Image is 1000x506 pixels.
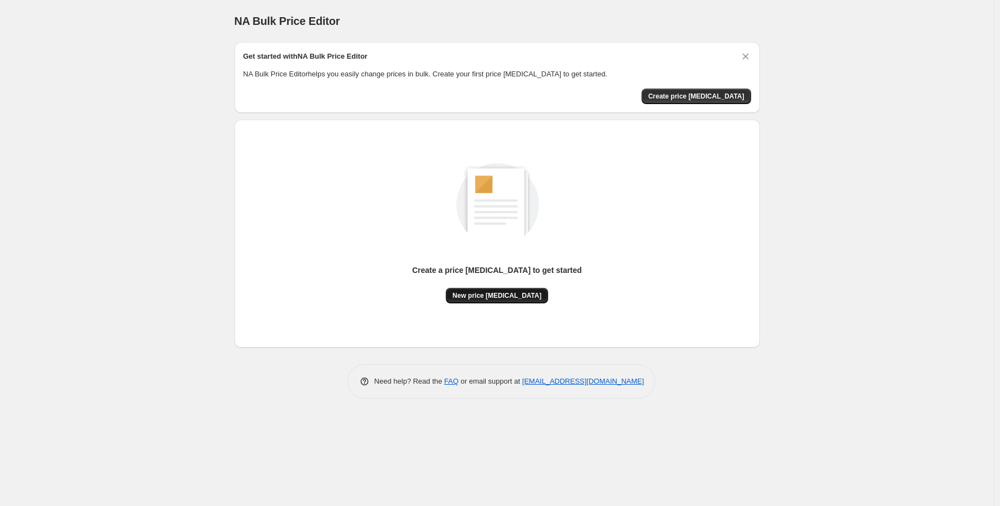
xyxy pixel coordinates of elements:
button: New price [MEDICAL_DATA] [446,288,548,303]
p: Create a price [MEDICAL_DATA] to get started [412,265,582,276]
button: Create price change job [642,89,751,104]
span: New price [MEDICAL_DATA] [452,291,541,300]
h2: Get started with NA Bulk Price Editor [243,51,368,62]
a: [EMAIL_ADDRESS][DOMAIN_NAME] [522,377,644,385]
span: Create price [MEDICAL_DATA] [648,92,744,101]
span: Need help? Read the [374,377,445,385]
button: Dismiss card [740,51,751,62]
span: or email support at [459,377,522,385]
a: FAQ [444,377,459,385]
p: NA Bulk Price Editor helps you easily change prices in bulk. Create your first price [MEDICAL_DAT... [243,69,751,80]
span: NA Bulk Price Editor [235,15,340,27]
